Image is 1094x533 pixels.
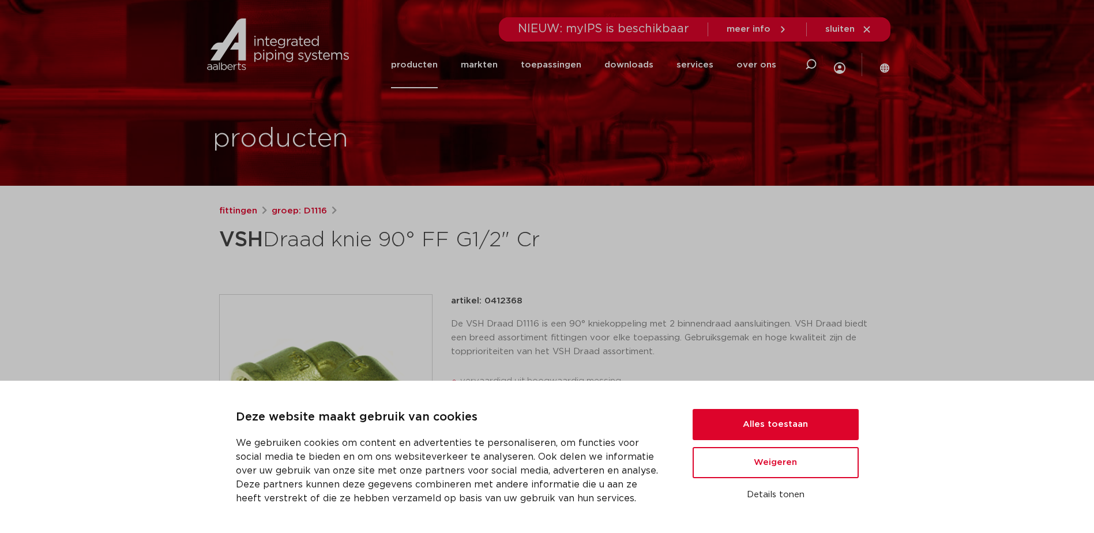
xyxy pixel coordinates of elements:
div: my IPS [834,38,845,92]
a: downloads [604,42,653,88]
a: producten [391,42,438,88]
button: Details tonen [693,485,859,505]
h1: Draad knie 90° FF G1/2" Cr [219,223,652,257]
a: services [676,42,713,88]
button: Alles toestaan [693,409,859,440]
img: Product Image for VSH Draad knie 90° FF G1/2" Cr [220,295,432,507]
li: vervaardigd uit hoogwaardig messing [460,372,875,391]
a: groep: D1116 [272,204,327,218]
span: sluiten [825,25,855,33]
a: fittingen [219,204,257,218]
p: Deze website maakt gebruik van cookies [236,408,665,427]
p: We gebruiken cookies om content en advertenties te personaliseren, om functies voor social media ... [236,436,665,505]
nav: Menu [391,42,776,88]
a: markten [461,42,498,88]
p: De VSH Draad D1116 is een 90° kniekoppeling met 2 binnendraad aansluitingen. VSH Draad biedt een ... [451,317,875,359]
span: meer info [727,25,770,33]
a: sluiten [825,24,872,35]
a: toepassingen [521,42,581,88]
span: NIEUW: myIPS is beschikbaar [518,23,689,35]
h1: producten [213,121,348,157]
button: Weigeren [693,447,859,478]
a: meer info [727,24,788,35]
a: over ons [736,42,776,88]
strong: VSH [219,230,263,250]
p: artikel: 0412368 [451,294,522,308]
